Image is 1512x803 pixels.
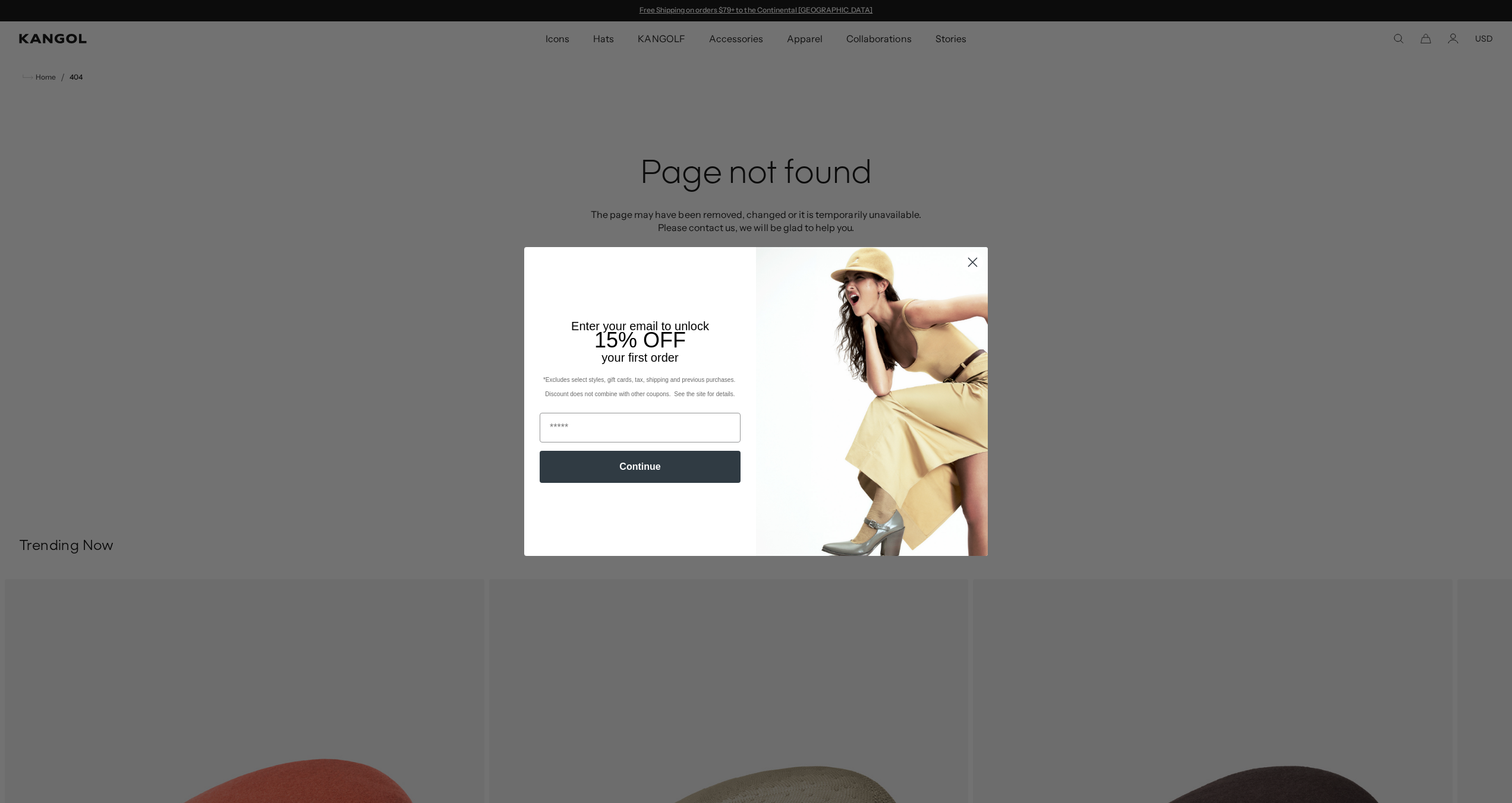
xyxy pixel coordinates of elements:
[540,451,741,483] button: Continue
[962,252,983,273] button: Close dialog
[571,320,709,333] span: Enter your email to unlock
[601,351,678,364] span: your first order
[540,413,741,442] input: Email
[756,247,988,556] img: 93be19ad-e773-4382-80b9-c9d740c9197f.jpeg
[543,377,737,397] span: *Excludes select styles, gift cards, tax, shipping and previous purchases. Discount does not comb...
[594,328,686,352] span: 15% OFF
